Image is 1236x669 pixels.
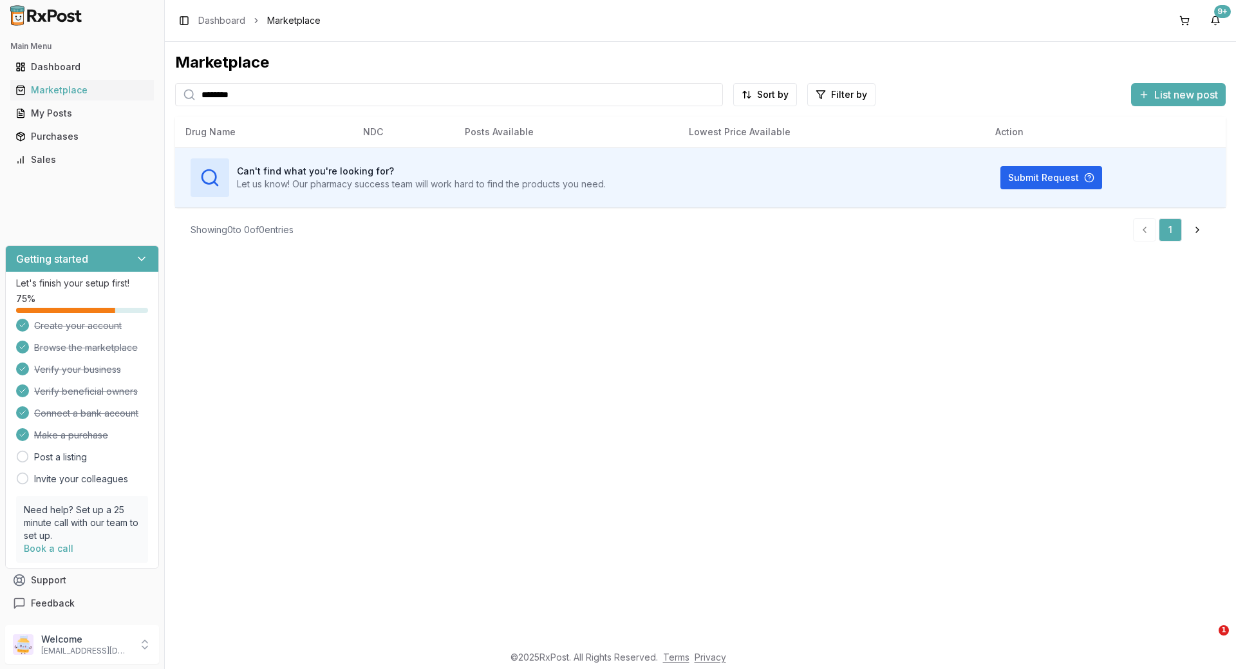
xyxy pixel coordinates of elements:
[1205,10,1226,31] button: 9+
[31,597,75,610] span: Feedback
[34,407,138,420] span: Connect a bank account
[1214,5,1231,18] div: 9+
[757,88,789,101] span: Sort by
[1000,166,1102,189] button: Submit Request
[34,341,138,354] span: Browse the marketplace
[15,61,149,73] div: Dashboard
[10,55,154,79] a: Dashboard
[807,83,876,106] button: Filter by
[831,88,867,101] span: Filter by
[16,277,148,290] p: Let's finish your setup first!
[34,429,108,442] span: Make a purchase
[198,14,245,27] a: Dashboard
[15,107,149,120] div: My Posts
[237,165,606,178] h3: Can't find what you're looking for?
[353,117,454,147] th: NDC
[16,251,88,267] h3: Getting started
[191,223,294,236] div: Showing 0 to 0 of 0 entries
[679,117,985,147] th: Lowest Price Available
[5,149,159,170] button: Sales
[198,14,321,27] nav: breadcrumb
[10,148,154,171] a: Sales
[985,117,1226,147] th: Action
[5,569,159,592] button: Support
[695,652,726,663] a: Privacy
[15,153,149,166] div: Sales
[10,102,154,125] a: My Posts
[41,646,131,656] p: [EMAIL_ADDRESS][DOMAIN_NAME]
[5,80,159,100] button: Marketplace
[34,385,138,398] span: Verify beneficial owners
[10,79,154,102] a: Marketplace
[267,14,321,27] span: Marketplace
[5,103,159,124] button: My Posts
[5,57,159,77] button: Dashboard
[13,634,33,655] img: User avatar
[34,363,121,376] span: Verify your business
[733,83,797,106] button: Sort by
[24,504,140,542] p: Need help? Set up a 25 minute call with our team to set up.
[10,125,154,148] a: Purchases
[1184,218,1210,241] a: Go to next page
[5,592,159,615] button: Feedback
[1154,87,1218,102] span: List new post
[15,130,149,143] div: Purchases
[41,633,131,646] p: Welcome
[1219,625,1229,636] span: 1
[1133,218,1210,241] nav: pagination
[16,292,35,305] span: 75 %
[1159,218,1182,241] a: 1
[5,5,88,26] img: RxPost Logo
[175,117,353,147] th: Drug Name
[237,178,606,191] p: Let us know! Our pharmacy success team will work hard to find the products you need.
[663,652,689,663] a: Terms
[15,84,149,97] div: Marketplace
[1192,625,1223,656] iframe: Intercom live chat
[5,126,159,147] button: Purchases
[1131,90,1226,102] a: List new post
[175,52,1226,73] div: Marketplace
[24,543,73,554] a: Book a call
[34,451,87,464] a: Post a listing
[1131,83,1226,106] button: List new post
[10,41,154,52] h2: Main Menu
[454,117,679,147] th: Posts Available
[34,319,122,332] span: Create your account
[34,473,128,485] a: Invite your colleagues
